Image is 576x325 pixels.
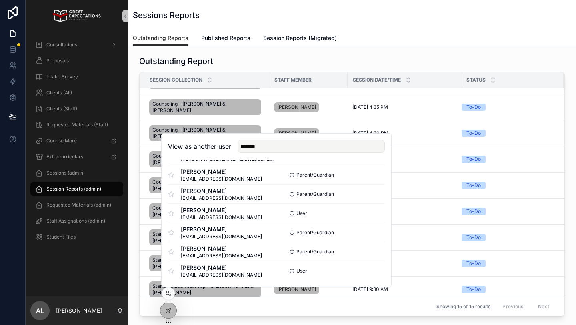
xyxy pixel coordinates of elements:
[46,74,78,80] span: Intake Survey
[46,202,111,208] span: Requested Materials (admin)
[352,182,456,189] a: [DATE] 3:00 PM
[152,257,258,270] span: Standardized Test Prep – [PERSON_NAME] & [PERSON_NAME]
[462,182,554,189] a: To-Do
[181,264,262,272] span: [PERSON_NAME]
[149,254,264,273] a: Standardized Test Prep – [PERSON_NAME] & [PERSON_NAME]
[274,128,319,138] a: [PERSON_NAME]
[352,156,456,162] a: [DATE] 4:10 PM
[152,283,258,296] span: Standardized Test Prep – [PERSON_NAME] & [PERSON_NAME]
[30,86,123,100] a: Clients (All)
[296,210,307,217] span: User
[277,286,316,293] span: [PERSON_NAME]
[181,214,262,221] span: [EMAIL_ADDRESS][DOMAIN_NAME]
[30,38,123,52] a: Consultations
[274,127,343,140] a: [PERSON_NAME]
[30,150,123,164] a: Extracurriculars
[46,170,85,176] span: Sessions (admin)
[133,31,188,46] a: Outstanding Reports
[274,102,319,112] a: [PERSON_NAME]
[149,98,264,117] a: Counseling – [PERSON_NAME] & [PERSON_NAME]
[352,130,456,136] a: [DATE] 4:30 PM
[181,187,262,195] span: [PERSON_NAME]
[466,130,481,137] div: To-Do
[30,54,123,68] a: Proposals
[152,101,258,114] span: Counseling – [PERSON_NAME] & [PERSON_NAME]
[30,134,123,148] a: CounselMore
[181,168,262,176] span: [PERSON_NAME]
[181,245,262,253] span: [PERSON_NAME]
[181,225,262,233] span: [PERSON_NAME]
[181,272,262,278] span: [EMAIL_ADDRESS][DOMAIN_NAME]
[149,228,264,247] a: Standardized Test Prep – [PERSON_NAME] & [PERSON_NAME]
[46,122,108,128] span: Requested Materials (Staff)
[466,77,486,83] span: Status
[36,306,44,315] span: AL
[149,202,264,221] a: Counseling – [PERSON_NAME] & [PERSON_NAME]
[462,286,554,293] a: To-Do
[149,280,264,299] a: Standardized Test Prep – [PERSON_NAME] & [PERSON_NAME]
[46,218,105,224] span: Staff Assignations (admin)
[46,42,77,48] span: Consultations
[436,303,490,310] span: Showing 15 of 15 results
[152,127,258,140] span: Counseling – [PERSON_NAME] & [PERSON_NAME]
[462,104,554,111] a: To-Do
[263,31,337,47] a: Session Reports (Migrated)
[168,142,231,151] h2: View as another user
[352,104,388,110] span: [DATE] 4:35 PM
[462,234,554,241] a: To-Do
[149,150,264,169] a: Counseling – [PERSON_NAME] & [DEMOGRAPHIC_DATA][PERSON_NAME]
[30,230,123,244] a: Student Files
[181,176,262,182] span: [EMAIL_ADDRESS][DOMAIN_NAME]
[46,90,72,96] span: Clients (All)
[296,229,334,236] span: Parent/Guardian
[46,186,101,192] span: Session Reports (admin)
[30,214,123,228] a: Staff Assignations (admin)
[30,166,123,180] a: Sessions (admin)
[46,154,83,160] span: Extracurriculars
[133,34,188,42] span: Outstanding Reports
[201,34,250,42] span: Published Reports
[46,138,77,144] span: CounselMore
[181,233,262,240] span: [EMAIL_ADDRESS][DOMAIN_NAME]
[352,286,388,293] span: [DATE] 9:30 AM
[133,10,200,21] h1: Sessions Reports
[352,130,388,136] span: [DATE] 4:30 PM
[181,206,262,214] span: [PERSON_NAME]
[46,106,77,112] span: Clients (Staff)
[466,260,481,267] div: To-Do
[53,10,100,22] img: App logo
[46,58,69,64] span: Proposals
[181,195,262,201] span: [EMAIL_ADDRESS][DOMAIN_NAME]
[466,104,481,111] div: To-Do
[277,104,316,110] span: [PERSON_NAME]
[152,179,258,192] span: Counseling – [PERSON_NAME] & [PERSON_NAME]
[30,118,123,132] a: Requested Materials (Staff)
[466,182,481,189] div: To-Do
[352,286,456,293] a: [DATE] 9:30 AM
[152,205,258,218] span: Counseling – [PERSON_NAME] & [PERSON_NAME]
[56,307,102,315] p: [PERSON_NAME]
[462,260,554,267] a: To-Do
[274,283,343,296] a: [PERSON_NAME]
[277,130,316,136] span: [PERSON_NAME]
[466,234,481,241] div: To-Do
[150,77,202,83] span: Session collection
[352,234,456,241] a: [DATE] 6:00 PM
[296,172,334,178] span: Parent/Guardian
[466,156,481,163] div: To-Do
[462,208,554,215] a: To-Do
[274,101,343,114] a: [PERSON_NAME]
[152,153,258,166] span: Counseling – [PERSON_NAME] & [DEMOGRAPHIC_DATA][PERSON_NAME]
[466,286,481,293] div: To-Do
[263,34,337,42] span: Session Reports (Migrated)
[30,70,123,84] a: Intake Survey
[352,260,456,267] a: [DATE] 3:15 PM
[149,176,264,195] a: Counseling – [PERSON_NAME] & [PERSON_NAME]
[181,253,262,259] span: [EMAIL_ADDRESS][DOMAIN_NAME]
[139,56,213,67] h1: Outstanding Report
[352,208,456,215] a: [DATE] 10:30 AM
[201,31,250,47] a: Published Reports
[462,156,554,163] a: To-Do
[30,182,123,196] a: Session Reports (admin)
[26,32,128,255] div: scrollable content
